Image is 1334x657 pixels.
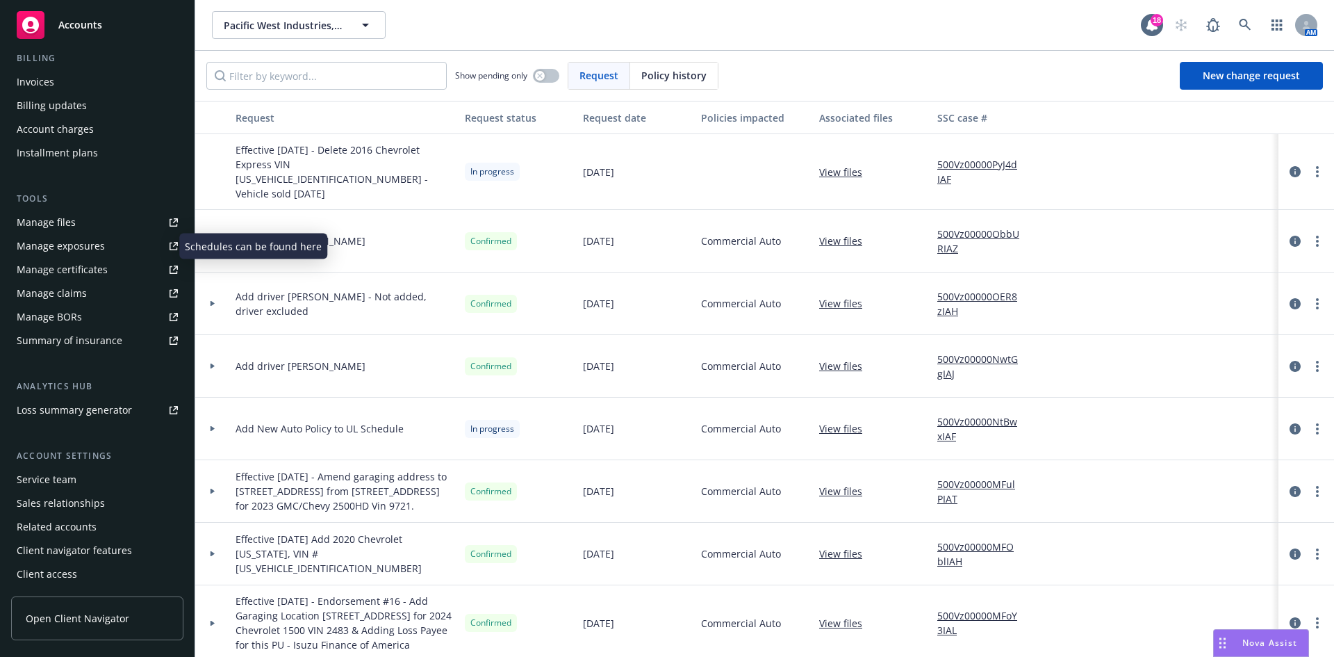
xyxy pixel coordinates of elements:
[1287,358,1303,375] a: circleInformation
[11,235,183,257] a: Manage exposures
[701,546,781,561] span: Commercial Auto
[11,259,183,281] a: Manage certificates
[583,546,614,561] span: [DATE]
[11,492,183,514] a: Sales relationships
[17,330,122,352] div: Summary of insurance
[1213,629,1309,657] button: Nova Assist
[236,469,454,513] span: Effective [DATE] - Amend garaging address to [STREET_ADDRESS] from [STREET_ADDRESS] for 2023 GMC/...
[17,306,82,328] div: Manage BORs
[1151,14,1163,26] div: 18
[17,211,76,234] div: Manage files
[1309,615,1326,631] a: more
[583,421,614,436] span: [DATE]
[11,399,183,421] a: Loss summary generator
[583,296,614,311] span: [DATE]
[470,423,514,435] span: In progress
[819,421,873,436] a: View files
[1309,483,1326,500] a: more
[206,62,447,90] input: Filter by keyword...
[11,71,183,93] a: Invoices
[701,111,808,125] div: Policies impacted
[470,617,511,629] span: Confirmed
[932,101,1036,134] button: SSC case #
[17,399,132,421] div: Loss summary generator
[701,484,781,498] span: Commercial Auto
[1287,615,1303,631] a: circleInformation
[11,192,183,206] div: Tools
[58,19,102,31] span: Accounts
[236,111,454,125] div: Request
[17,540,132,562] div: Client navigator features
[11,563,183,585] a: Client access
[1199,11,1227,39] a: Report a Bug
[470,485,511,498] span: Confirmed
[11,95,183,117] a: Billing updates
[1287,483,1303,500] a: circleInformation
[583,484,614,498] span: [DATE]
[195,460,230,523] div: Toggle Row Expanded
[17,469,76,491] div: Service team
[11,282,183,305] a: Manage claims
[236,143,454,201] span: Effective [DATE] - Delete 2016 Chevrolet Express VIN [US_VEHICLE_IDENTIFICATION_NUMBER] - Vehicle...
[11,142,183,164] a: Installment plans
[11,51,183,65] div: Billing
[11,469,183,491] a: Service team
[195,134,230,210] div: Toggle Row Expanded
[1180,62,1323,90] a: New change request
[17,516,97,538] div: Related accounts
[11,330,183,352] a: Summary of insurance
[583,165,614,179] span: [DATE]
[1287,163,1303,180] a: circleInformation
[1167,11,1195,39] a: Start snowing
[459,101,577,134] button: Request status
[11,118,183,140] a: Account charges
[1242,637,1297,649] span: Nova Assist
[819,616,873,631] a: View files
[937,477,1030,506] a: 500Vz00000MFulPIAT
[465,111,572,125] div: Request status
[236,359,365,373] span: Add driver [PERSON_NAME]
[470,165,514,178] span: In progress
[17,563,77,585] div: Client access
[17,235,105,257] div: Manage exposures
[641,68,707,83] span: Policy history
[195,523,230,585] div: Toggle Row Expanded
[17,71,54,93] div: Invoices
[11,516,183,538] a: Related accounts
[701,296,781,311] span: Commercial Auto
[1309,233,1326,250] a: more
[819,296,873,311] a: View files
[701,234,781,248] span: Commercial Auto
[583,359,614,373] span: [DATE]
[937,289,1030,318] a: 500Vz00000OER8zIAH
[583,234,614,248] span: [DATE]
[17,95,87,117] div: Billing updates
[230,101,459,134] button: Request
[583,616,614,631] span: [DATE]
[17,282,87,305] div: Manage claims
[701,421,781,436] span: Commercial Auto
[470,548,511,560] span: Confirmed
[1309,546,1326,562] a: more
[455,70,527,81] span: Show pending only
[195,335,230,398] div: Toggle Row Expanded
[937,352,1030,381] a: 500Vz00000NwtGgIAJ
[1214,630,1231,656] div: Drag to move
[17,259,108,281] div: Manage certificates
[937,540,1030,569] a: 500Vz00000MFOblIAH
[1309,358,1326,375] a: more
[937,227,1030,256] a: 500Vz00000ObbURIAZ
[937,157,1030,186] a: 500Vz00000PyJ4dIAF
[819,234,873,248] a: View files
[11,540,183,562] a: Client navigator features
[212,11,386,39] button: Pacific West Industries, Inc.
[583,111,690,125] div: Request date
[11,449,183,463] div: Account settings
[819,165,873,179] a: View files
[937,414,1030,444] a: 500Vz00000NtBwxIAF
[577,101,695,134] button: Request date
[17,118,94,140] div: Account charges
[1309,295,1326,312] a: more
[470,298,511,310] span: Confirmed
[11,380,183,394] div: Analytics hub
